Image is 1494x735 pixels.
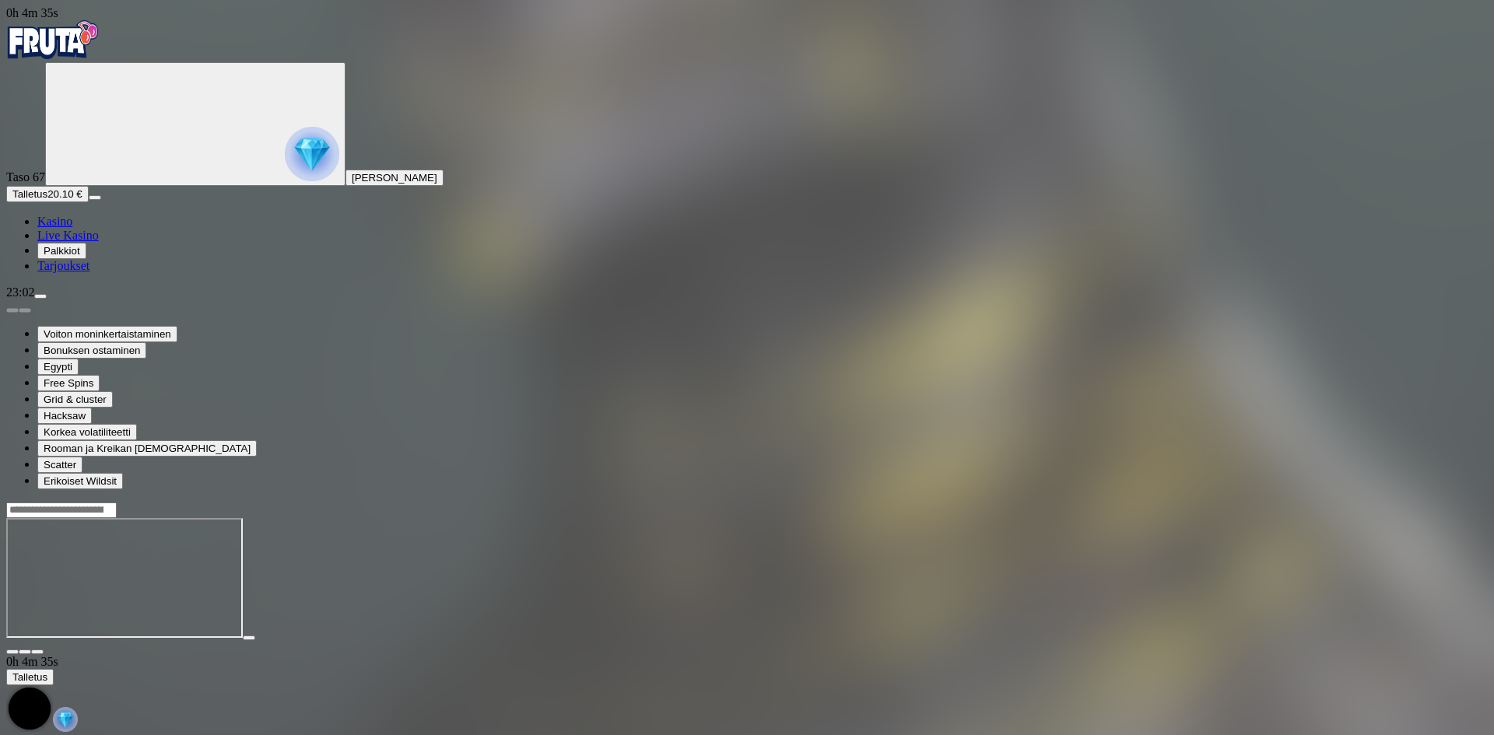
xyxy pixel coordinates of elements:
[37,243,86,259] button: Palkkiot
[6,170,45,184] span: Taso 67
[345,170,444,186] button: [PERSON_NAME]
[44,475,117,487] span: Erikoiset Wildsit
[89,195,101,200] button: menu
[285,127,339,181] img: reward progress
[37,440,257,457] button: Rooman ja Kreikan [DEMOGRAPHIC_DATA]
[44,361,72,373] span: Egypti
[6,186,89,202] button: Talletusplus icon20.10 €
[37,375,100,391] button: Free Spins
[37,259,89,272] a: Tarjoukset
[6,285,34,299] span: 23:02
[44,394,107,405] span: Grid & cluster
[19,308,31,313] button: next slide
[37,424,137,440] button: Korkea volatiliteetti
[37,215,72,228] a: Kasino
[6,6,58,19] span: user session time
[6,308,19,313] button: prev slide
[45,62,345,186] button: reward progress
[47,188,82,200] span: 20.10 €
[37,326,177,342] button: Voiton moninkertaistaminen
[6,669,54,685] button: Talletus
[37,359,79,375] button: Egypti
[37,229,99,242] a: Live Kasino
[34,294,47,299] button: menu
[12,188,47,200] span: Talletus
[6,518,243,638] iframe: Hand of Anubis
[44,459,76,471] span: Scatter
[37,342,146,359] button: Bonuksen ostaminen
[352,172,437,184] span: [PERSON_NAME]
[37,391,113,408] button: Grid & cluster
[12,671,47,683] span: Talletus
[44,443,251,454] span: Rooman ja Kreikan [DEMOGRAPHIC_DATA]
[53,707,78,732] img: reward-icon
[6,215,1488,273] nav: Main menu
[19,649,31,654] button: chevron-down icon
[44,345,140,356] span: Bonuksen ostaminen
[37,408,92,424] button: Hacksaw
[44,426,131,438] span: Korkea volatiliteetti
[44,377,93,389] span: Free Spins
[37,457,82,473] button: Scatter
[6,502,117,518] input: Search
[44,410,86,422] span: Hacksaw
[6,655,1488,735] div: Game menu
[31,649,44,654] button: fullscreen icon
[37,473,123,489] button: Erikoiset Wildsit
[6,655,58,668] span: user session time
[44,245,80,257] span: Palkkiot
[44,328,171,340] span: Voiton moninkertaistaminen
[6,20,1488,273] nav: Primary
[6,649,19,654] button: close icon
[6,48,100,61] a: Fruta
[243,635,255,640] button: play icon
[6,20,100,59] img: Fruta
